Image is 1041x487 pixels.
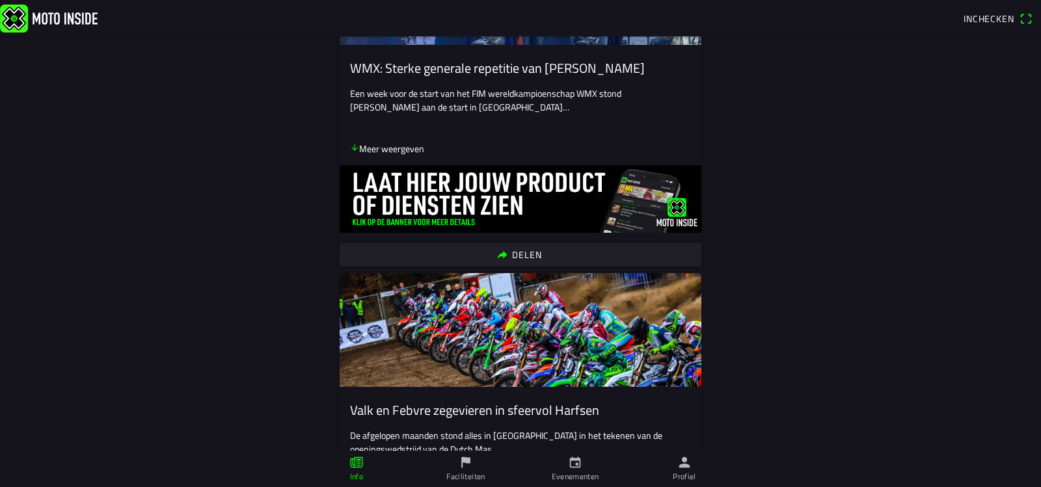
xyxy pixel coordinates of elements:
img: Hq5R26LBli4TM9JoKSJDroZp9BDWW92nhfMG9EkQ.jpg [340,273,701,387]
ion-icon: person [677,455,692,469]
p: De afgelopen maanden stond alles in [GEOGRAPHIC_DATA] in het tekenen van de openingswedstrijd van... [350,428,691,456]
ion-label: Profiel [673,471,696,482]
ion-card-title: Valk en Febvre zegevieren in sfeervol Harfsen [350,402,691,418]
a: Incheckenqr scanner [957,7,1038,29]
ion-label: Info [350,471,363,482]
ion-button: Delen [340,243,701,267]
p: Meer weergeven [350,142,424,155]
img: ovdhpoPiYVyyWxH96Op6EavZdUOyIWdtEOENrLni.jpg [340,165,701,233]
ion-label: Faciliteiten [446,471,485,482]
ion-icon: calendar [568,455,582,469]
ion-card-title: WMX: Sterke generale repetitie van [PERSON_NAME] [350,60,691,76]
p: Een week voor de start van het FIM wereldkampioenschap WMX stond [PERSON_NAME] aan de start in [G... [350,86,691,114]
ion-icon: paper [349,455,364,469]
span: Inchecken [964,12,1014,25]
ion-icon: flag [459,455,473,469]
ion-icon: arrow down [350,143,359,152]
ion-label: Evenementen [552,471,599,482]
